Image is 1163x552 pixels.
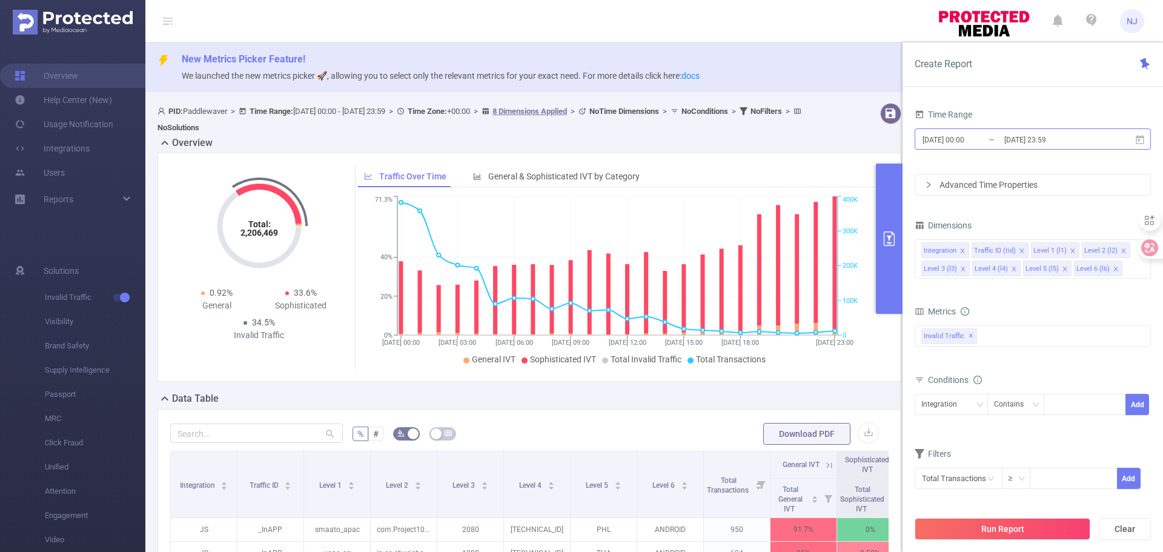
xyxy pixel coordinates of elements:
span: Click Fraud [45,431,145,455]
i: icon: caret-down [812,498,818,502]
i: icon: close [1113,266,1119,273]
a: Usage Notification [15,112,113,136]
div: Sort [614,480,621,487]
span: Paddlewaver [DATE] 00:00 - [DATE] 23:59 +00:00 [157,107,804,132]
div: Level 1 (l1) [1033,243,1067,259]
b: Time Zone: [408,107,447,116]
i: Filter menu [820,479,837,517]
tspan: 0 [843,331,846,339]
button: Add [1125,394,1149,415]
p: 0% [837,518,903,541]
span: Traffic Over Time [379,171,446,181]
span: Sophisticated IVT [530,354,596,364]
span: Dimensions [915,221,972,230]
tspan: [DATE] 06:00 [495,339,532,347]
b: No Solutions [157,123,199,132]
span: Reports [44,195,73,204]
tspan: [DATE] 12:00 [608,339,646,347]
tspan: [DATE] 15:00 [664,339,702,347]
span: ✕ [969,329,973,344]
i: icon: caret-up [481,480,488,484]
tspan: 2,206,469 [240,228,278,238]
tspan: [DATE] 23:00 [816,339,853,347]
tspan: 400K [843,196,858,204]
p: JS [171,518,237,541]
i: icon: right [925,181,932,188]
span: Video [45,528,145,552]
span: Conditions [928,375,982,385]
span: Total General IVT [778,485,803,513]
i: icon: down [976,401,984,410]
span: Visibility [45,310,145,334]
div: icon: rightAdvanced Time Properties [915,175,1150,195]
p: 950 [704,518,770,541]
span: Level 3 [452,481,477,490]
div: Integration [921,394,966,414]
i: icon: user [157,107,168,115]
tspan: [DATE] 03:00 [439,339,476,347]
li: Level 3 (l3) [921,261,970,276]
span: > [728,107,740,116]
a: Help Center (New) [15,88,112,112]
i: icon: close [1070,248,1076,255]
u: 8 Dimensions Applied [492,107,567,116]
div: Sort [548,480,555,487]
p: PHL [571,518,637,541]
i: icon: caret-up [221,480,228,484]
div: Level 4 (l4) [975,261,1008,277]
span: Create Report [915,58,972,70]
i: icon: caret-up [414,480,421,484]
b: No Time Dimensions [589,107,659,116]
i: icon: caret-down [614,485,621,488]
span: % [357,429,363,439]
span: General IVT [472,354,515,364]
i: icon: caret-up [681,480,688,484]
p: _InAPP [237,518,303,541]
i: icon: caret-down [481,485,488,488]
i: icon: caret-up [812,494,818,497]
tspan: [DATE] 00:00 [382,339,420,347]
div: Sophisticated [259,299,343,312]
img: Protected Media [13,10,133,35]
span: Total Invalid Traffic [611,354,681,364]
i: icon: bg-colors [397,430,405,437]
span: MRC [45,407,145,431]
button: Run Report [915,518,1090,540]
h2: Data Table [172,391,219,406]
span: 33.6% [294,288,317,298]
p: [TECHNICAL_ID] [504,518,570,541]
span: > [567,107,578,116]
i: icon: down [1032,401,1039,410]
div: Level 2 (l2) [1084,243,1118,259]
i: icon: bar-chart [473,172,482,181]
div: Sort [811,494,818,501]
div: Sort [481,480,488,487]
button: Download PDF [763,423,850,445]
span: Level 2 [386,481,410,490]
li: Level 2 (l2) [1082,242,1130,258]
div: Level 5 (l5) [1025,261,1059,277]
p: 2080 [437,518,503,541]
span: Total Transactions [707,476,750,494]
tspan: 40% [380,254,393,262]
span: General IVT [783,461,820,469]
li: Level 4 (l4) [972,261,1021,276]
i: icon: close [959,248,966,255]
i: icon: info-circle [961,307,969,316]
div: Invalid Traffic [217,329,301,342]
span: Attention [45,479,145,504]
div: Sort [220,480,228,487]
span: Metrics [915,307,956,316]
span: > [227,107,239,116]
tspan: 71.3% [375,196,393,204]
tspan: 200K [843,262,858,270]
div: ≥ [1008,468,1021,488]
i: icon: caret-up [285,480,291,484]
div: Sort [284,480,291,487]
span: > [659,107,671,116]
span: > [782,107,794,116]
span: Unified [45,455,145,479]
div: Level 3 (l3) [924,261,957,277]
span: Traffic ID [250,481,280,490]
div: Level 6 (l6) [1076,261,1110,277]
